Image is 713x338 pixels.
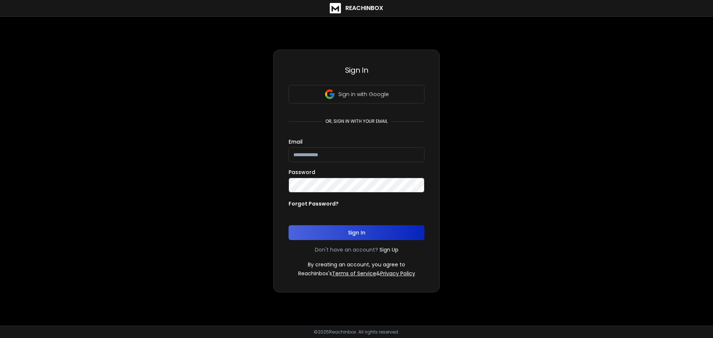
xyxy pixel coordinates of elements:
[289,85,424,104] button: Sign in with Google
[308,261,405,268] p: By creating an account, you agree to
[380,246,398,253] a: Sign Up
[298,270,415,277] p: ReachInbox's &
[345,4,383,13] h1: ReachInbox
[289,170,315,175] label: Password
[322,118,391,124] p: or, sign in with your email
[330,3,383,13] a: ReachInbox
[330,3,341,13] img: logo
[289,65,424,75] h3: Sign In
[289,200,339,207] p: Forgot Password?
[289,225,424,240] button: Sign In
[338,91,389,98] p: Sign in with Google
[332,270,376,277] a: Terms of Service
[315,246,378,253] p: Don't have an account?
[380,270,415,277] a: Privacy Policy
[314,329,399,335] p: © 2025 Reachinbox. All rights reserved.
[289,139,303,144] label: Email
